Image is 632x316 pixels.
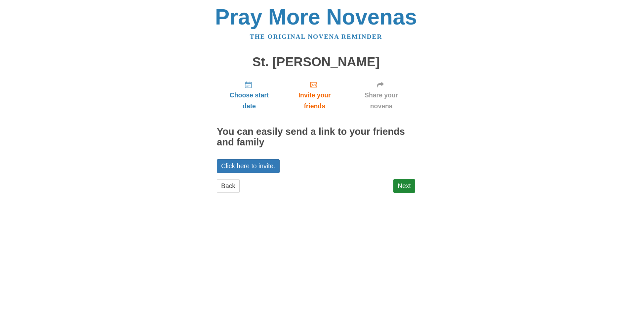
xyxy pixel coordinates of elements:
h1: St. [PERSON_NAME] [217,55,415,69]
a: Next [393,179,415,193]
span: Choose start date [223,90,275,112]
a: Click here to invite. [217,159,280,173]
span: Share your novena [354,90,409,112]
span: Invite your friends [288,90,341,112]
a: Share your novena [347,76,415,115]
a: Invite your friends [282,76,347,115]
a: Choose start date [217,76,282,115]
a: Pray More Novenas [215,5,417,29]
h2: You can easily send a link to your friends and family [217,127,415,148]
a: The original novena reminder [250,33,382,40]
a: Back [217,179,240,193]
